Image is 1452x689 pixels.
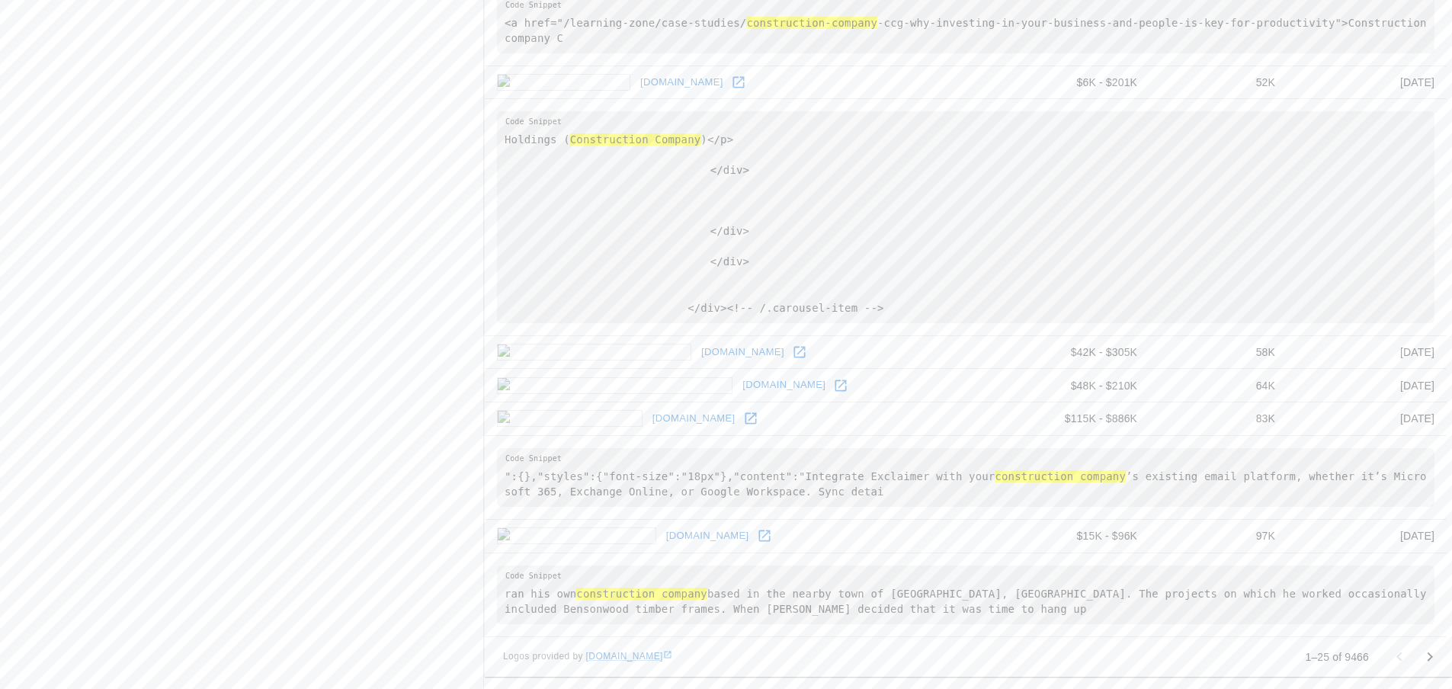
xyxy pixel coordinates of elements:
td: 97K [1149,519,1287,553]
pre: ":{},"styles":{"font-size":"18px"},"content":"Integrate Exclaimer with your ’s existing email pla... [497,448,1434,507]
a: Open michiganautolaw.com in new window [788,341,811,364]
td: $48K - $210K [1002,369,1149,402]
td: [DATE] [1287,369,1447,402]
span: Logos provided by [503,649,672,665]
img: exclaimer.com icon [497,410,643,427]
hl: construction-company [746,17,877,29]
td: $115K - $886K [1002,402,1149,436]
td: 64K [1149,369,1287,402]
a: [DOMAIN_NAME] [649,407,739,431]
img: regroup.com icon [497,74,630,91]
td: [DATE] [1287,335,1447,369]
a: [DOMAIN_NAME] [636,71,727,95]
a: [DOMAIN_NAME] [739,373,829,397]
td: 52K [1149,66,1287,99]
a: [DOMAIN_NAME] [697,341,788,364]
td: [DATE] [1287,402,1447,436]
pre: Holdings ( )</p> </div> </div> </div> </div><!-- /.carousel-item --> [497,111,1434,322]
a: Open regroup.com in new window [727,71,750,94]
img: michiganautolaw.com icon [497,344,691,361]
hl: Construction Company [570,133,701,146]
img: constructionequipment.com icon [497,377,732,394]
hl: construction company [576,588,707,600]
img: unityhomes.com icon [497,527,656,544]
a: Open constructionequipment.com in new window [829,374,852,397]
td: $6K - $201K [1002,66,1149,99]
button: Go to next page [1415,642,1445,672]
a: Open unityhomes.com in new window [753,524,776,547]
td: $15K - $96K [1002,519,1149,553]
td: 58K [1149,335,1287,369]
iframe: Drift Widget Chat Controller [1376,581,1434,639]
a: [DOMAIN_NAME] [662,524,753,548]
td: $42K - $305K [1002,335,1149,369]
td: [DATE] [1287,66,1447,99]
p: 1–25 of 9466 [1305,649,1369,665]
td: 83K [1149,402,1287,436]
td: [DATE] [1287,519,1447,553]
pre: ran his own based in the nearby town of [GEOGRAPHIC_DATA], [GEOGRAPHIC_DATA]. The projects on whi... [497,566,1434,624]
a: [DOMAIN_NAME] [586,651,672,662]
hl: construction company [995,470,1126,482]
a: Open exclaimer.com in new window [739,407,762,430]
